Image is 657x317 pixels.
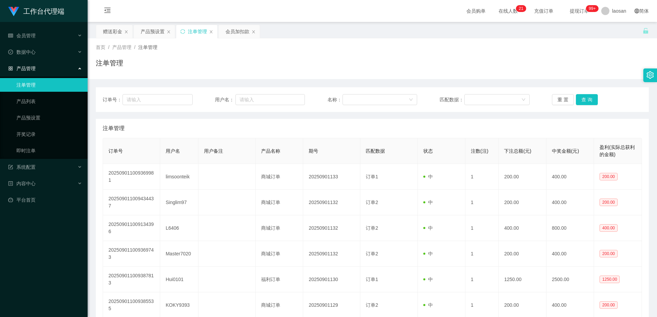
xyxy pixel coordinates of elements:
td: 商城订单 [256,164,303,190]
h1: 注单管理 [96,58,123,68]
span: 会员管理 [8,33,36,38]
span: 数据中心 [8,49,36,55]
td: 202509011009134396 [103,215,160,241]
i: 图标: down [521,98,526,102]
td: 200.00 [499,190,546,215]
i: 图标: global [634,9,639,13]
span: 用户备注 [204,148,223,154]
td: 20250901132 [303,241,360,267]
span: 匹配数据： [440,96,464,103]
i: 图标: close [124,30,128,34]
td: 400.00 [546,190,594,215]
td: 1 [465,241,499,267]
td: Hui0101 [160,267,198,292]
span: 系统配置 [8,164,36,170]
td: 202509011009434437 [103,190,160,215]
a: 开奖记录 [16,127,82,141]
td: 商城订单 [256,190,303,215]
i: 图标: setting [646,71,654,79]
a: 产品列表 [16,94,82,108]
span: 中 [423,302,433,308]
div: 赠送彩金 [103,25,122,38]
td: 20250901132 [303,190,360,215]
i: 图标: check-circle-o [8,50,13,54]
span: 订单2 [366,225,378,231]
button: 重 置 [552,94,574,105]
td: 400.00 [546,164,594,190]
a: 产品预设置 [16,111,82,125]
img: logo.9652507e.png [8,7,19,16]
span: / [134,45,136,50]
span: 中 [423,277,433,282]
span: 订单2 [366,200,378,205]
td: 1 [465,164,499,190]
h1: 工作台代理端 [23,0,64,22]
span: 中奖金额(元) [552,148,579,154]
span: 订单号： [103,96,123,103]
input: 请输入 [123,94,192,105]
i: 图标: sync [180,29,185,34]
span: 中 [423,200,433,205]
i: 图标: menu-fold [96,0,119,22]
span: 内容中心 [8,181,36,186]
span: 提现订单 [566,9,592,13]
div: 注单管理 [188,25,207,38]
span: 订单1 [366,277,378,282]
span: 状态 [423,148,433,154]
input: 请输入 [235,94,305,105]
i: 图标: close [209,30,213,34]
i: 图标: close [252,30,256,34]
i: 图标: unlock [643,28,649,34]
td: 202509011009369743 [103,241,160,267]
p: 1 [521,5,524,12]
td: Singlim97 [160,190,198,215]
span: 400.00 [600,224,618,232]
td: 1 [465,267,499,292]
td: 2500.00 [546,267,594,292]
span: 名称： [327,96,343,103]
span: 订单2 [366,302,378,308]
span: 下注总额(元) [504,148,531,154]
span: 产品名称 [261,148,280,154]
sup: 21 [516,5,526,12]
span: 订单号 [108,148,123,154]
i: 图标: appstore-o [8,66,13,71]
span: 首页 [96,45,105,50]
div: 会员加扣款 [226,25,249,38]
a: 即时注单 [16,144,82,157]
td: 400.00 [499,215,546,241]
td: 1250.00 [499,267,546,292]
span: 中 [423,225,433,231]
td: Master7020 [160,241,198,267]
i: 图标: down [409,98,413,102]
span: 中 [423,174,433,179]
i: 图标: close [167,30,171,34]
span: 中 [423,251,433,256]
span: 用户名 [166,148,180,154]
span: 订单2 [366,251,378,256]
td: 20250901133 [303,164,360,190]
i: 图标: table [8,33,13,38]
div: 产品预设置 [141,25,165,38]
span: 产品管理 [112,45,131,50]
td: 商城订单 [256,241,303,267]
td: limsoonteik [160,164,198,190]
a: 注单管理 [16,78,82,92]
span: 注单管理 [103,124,125,132]
td: L6406 [160,215,198,241]
a: 工作台代理端 [8,8,64,14]
td: 800.00 [546,215,594,241]
span: 注数(注) [471,148,488,154]
a: 图标: dashboard平台首页 [8,193,82,207]
button: 查 询 [576,94,598,105]
span: 匹配数据 [366,148,385,154]
i: 图标: form [8,165,13,169]
span: 200.00 [600,250,618,257]
td: 202509011009387813 [103,267,160,292]
span: 1250.00 [600,276,620,283]
span: / [108,45,109,50]
span: 盈利(实际总获利的金额) [600,144,635,157]
td: 福利订单 [256,267,303,292]
span: 用户名： [215,96,235,103]
i: 图标: profile [8,181,13,186]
